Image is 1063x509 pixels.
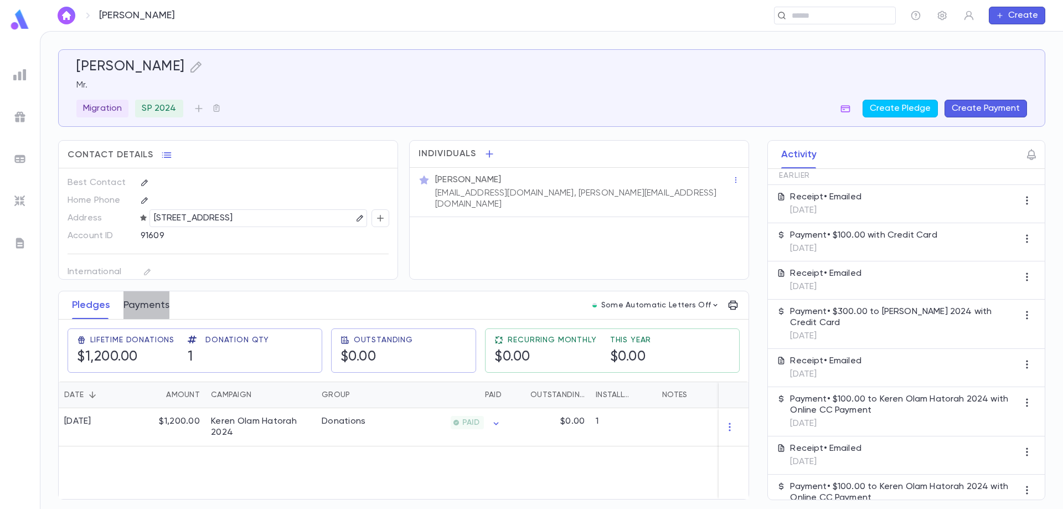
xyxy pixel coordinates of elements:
[68,227,131,245] p: Account ID
[123,291,169,319] button: Payments
[790,230,937,241] p: Payment • $100.00 with Credit Card
[76,100,128,117] div: Migration
[657,382,795,408] div: Notes
[135,100,183,117] div: SP 2024
[633,386,651,404] button: Sort
[76,80,1027,91] p: Mr.
[790,443,861,454] p: Receipt • Emailed
[340,349,376,366] h5: $0.00
[142,103,176,114] p: SP 2024
[64,416,91,427] div: [DATE]
[9,9,31,30] img: logo
[590,408,657,446] div: 1
[790,356,861,367] p: Receipt • Emailed
[205,382,316,408] div: Campaign
[590,382,657,408] div: Installments
[790,369,861,380] p: [DATE]
[467,386,485,404] button: Sort
[68,150,153,161] span: Contact Details
[781,141,817,168] button: Activity
[13,68,27,81] img: reports_grey.c525e4749d1bce6a11f5fe2a8de1b229.svg
[989,7,1045,24] button: Create
[68,192,131,209] p: Home Phone
[354,336,413,345] span: Outstanding
[588,297,724,313] button: Some Automatic Letters Off
[83,103,122,114] p: Migration
[485,382,502,408] div: Paid
[596,382,633,408] div: Installments
[790,281,861,292] p: [DATE]
[13,152,27,166] img: batches_grey.339ca447c9d9533ef1741baa751efc33.svg
[251,386,269,404] button: Sort
[13,236,27,250] img: letters_grey.7941b92b52307dd3b8a917253454ce1c.svg
[148,386,166,404] button: Sort
[560,416,585,427] p: $0.00
[64,382,84,408] div: Date
[84,386,101,404] button: Sort
[662,382,687,408] div: Notes
[419,148,476,160] span: Individuals
[507,382,590,408] div: Outstanding
[458,418,484,427] span: PAID
[133,408,205,446] div: $1,200.00
[76,59,185,75] h5: [PERSON_NAME]
[13,194,27,208] img: imports_grey.530a8a0e642e233f2baf0ef88e8c9fcb.svg
[530,382,585,408] div: Outstanding
[790,306,1018,328] p: Payment • $300.00 to [PERSON_NAME] 2024 with Credit Card
[322,416,366,427] div: Donations
[508,336,596,345] span: Recurring Monthly
[790,394,1018,416] p: Payment • $100.00 to Keren Olam Hatorah 2024 with Online CC Payment
[790,331,1018,342] p: [DATE]
[13,110,27,124] img: campaigns_grey.99e729a5f7ee94e3726e6486bddda8f1.svg
[166,382,200,408] div: Amount
[790,456,861,467] p: [DATE]
[779,171,810,180] span: Earlier
[60,11,73,20] img: home_white.a664292cf8c1dea59945f0da9f25487c.svg
[77,349,138,366] h5: $1,200.00
[790,243,937,254] p: [DATE]
[513,386,530,404] button: Sort
[188,349,193,366] h5: 1
[790,205,861,216] p: [DATE]
[316,382,399,408] div: Group
[59,382,133,408] div: Date
[494,349,530,366] h5: $0.00
[322,382,350,408] div: Group
[68,209,131,227] p: Address
[790,192,861,203] p: Receipt • Emailed
[72,291,110,319] button: Pledges
[790,268,861,279] p: Receipt • Emailed
[211,416,311,438] div: Keren Olam Hatorah 2024
[205,336,269,345] span: Donation Qty
[790,418,1018,429] p: [DATE]
[68,174,131,192] p: Best Contact
[863,100,938,117] button: Create Pledge
[68,263,131,289] p: International Number
[610,336,652,345] span: This Year
[133,382,205,408] div: Amount
[945,100,1027,117] button: Create Payment
[610,349,646,366] h5: $0.00
[90,336,174,345] span: Lifetime Donations
[211,382,251,408] div: Campaign
[99,9,175,22] p: [PERSON_NAME]
[154,212,233,225] p: [STREET_ADDRESS]
[435,174,501,186] p: [PERSON_NAME]
[141,227,334,244] div: 91609
[399,382,507,408] div: Paid
[601,301,711,310] p: Some Automatic Letters Off
[350,386,368,404] button: Sort
[435,188,732,210] p: [EMAIL_ADDRESS][DOMAIN_NAME], [PERSON_NAME][EMAIL_ADDRESS][DOMAIN_NAME]
[790,481,1018,503] p: Payment • $100.00 to Keren Olam Hatorah 2024 with Online CC Payment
